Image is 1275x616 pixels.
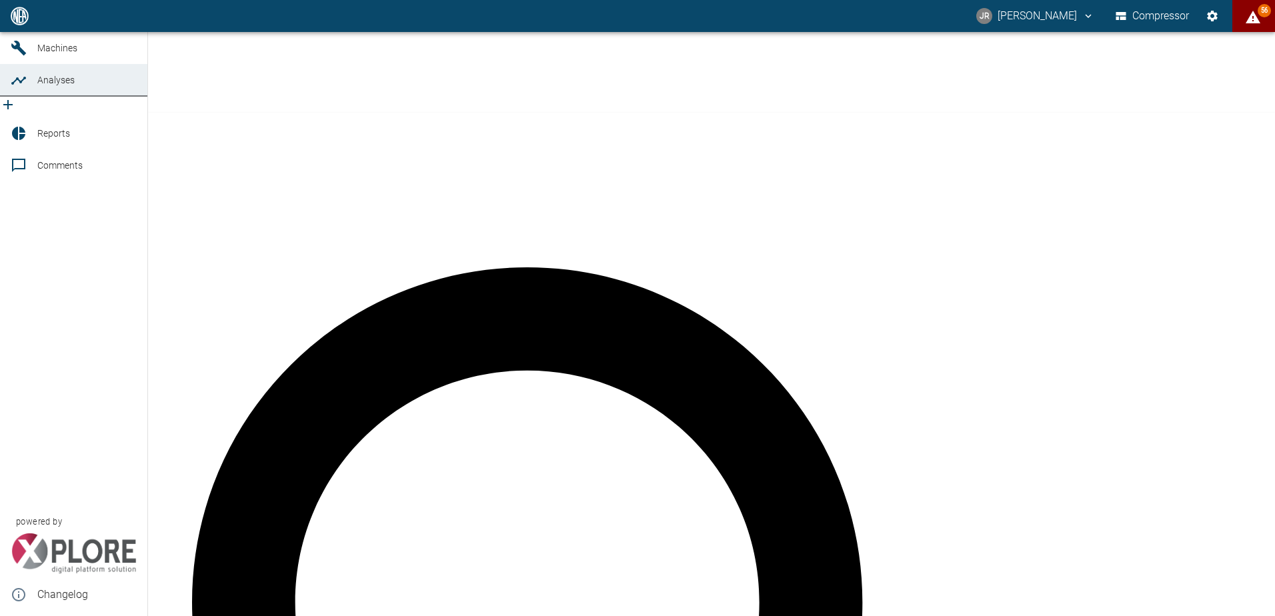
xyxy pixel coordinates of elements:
[9,7,30,25] img: logo
[1258,4,1271,17] span: 56
[976,8,992,24] div: JR
[37,46,1275,78] h1: Analyses
[37,128,70,139] span: Reports
[37,75,75,85] span: Analyses
[974,4,1096,28] button: jiri.rus@neuman-esser.com
[37,587,137,603] span: Changelog
[16,515,62,528] span: powered by
[1200,4,1224,28] button: Settings
[37,43,77,53] span: Machines
[37,160,83,171] span: Comments
[1113,4,1192,28] button: Compressor
[11,533,137,573] img: Xplore Logo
